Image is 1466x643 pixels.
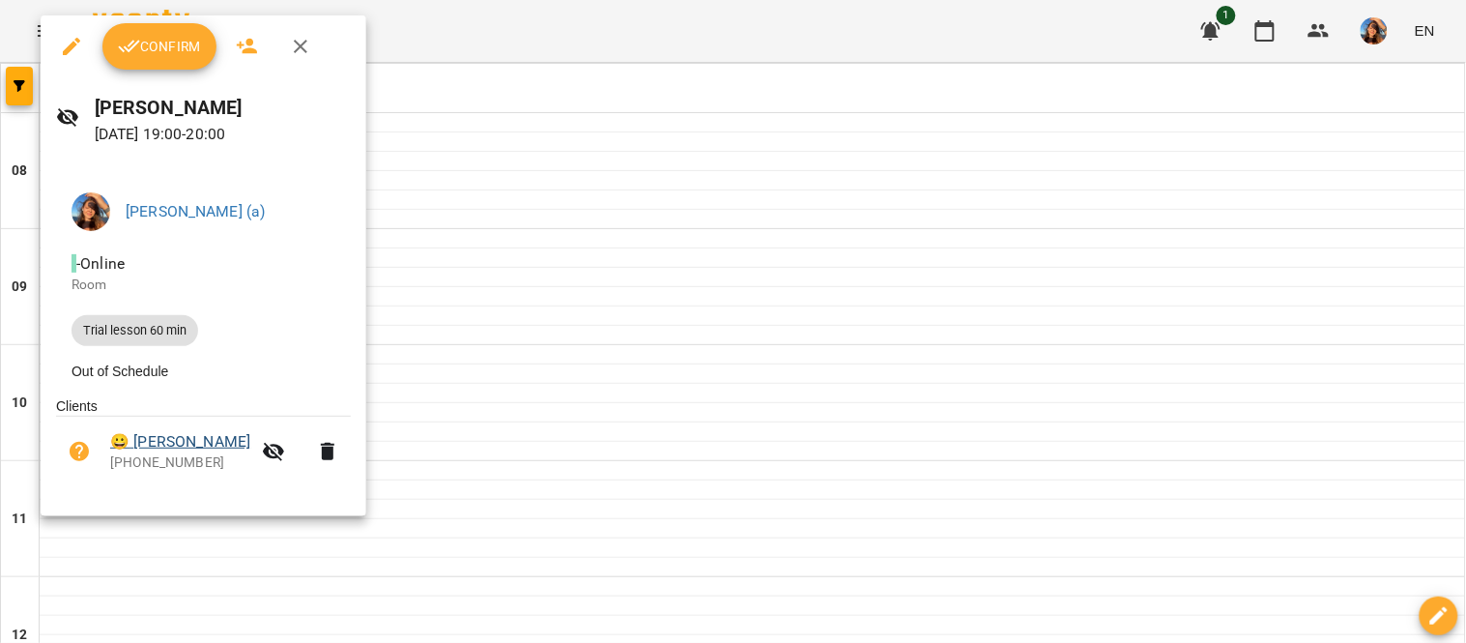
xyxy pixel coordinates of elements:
p: [PHONE_NUMBER] [110,453,250,473]
img: a3cfe7ef423bcf5e9dc77126c78d7dbf.jpg [72,192,110,231]
span: Trial lesson 60 min [72,322,198,339]
button: Unpaid. Bill the attendance? [56,428,102,475]
a: 😀 [PERSON_NAME] [110,430,250,453]
p: Room [72,276,335,295]
button: Confirm [102,23,216,70]
li: Out of Schedule [56,354,351,389]
h6: [PERSON_NAME] [95,93,351,123]
span: Confirm [118,35,201,58]
a: [PERSON_NAME] (а) [126,202,266,220]
p: [DATE] 19:00 - 20:00 [95,123,351,146]
ul: Clients [56,396,351,493]
span: - Online [72,254,129,273]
